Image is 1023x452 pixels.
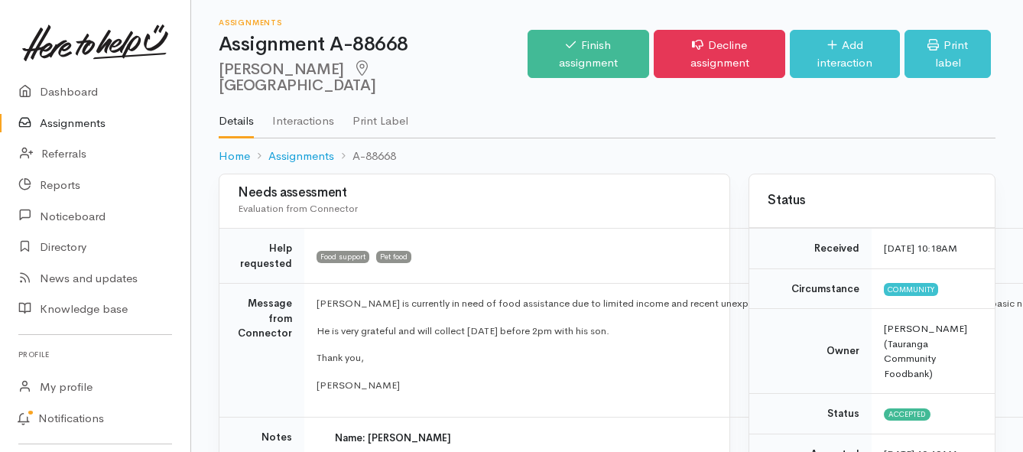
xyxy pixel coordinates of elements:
a: Assignments [268,148,334,165]
span: Name: [PERSON_NAME] [335,431,451,444]
h1: Assignment A-88668 [219,34,528,56]
h2: [PERSON_NAME] [219,60,528,95]
span: [PERSON_NAME] (Tauranga Community Foodbank) [884,322,967,380]
span: [GEOGRAPHIC_DATA] [219,59,375,95]
h6: Profile [18,344,172,365]
span: [PERSON_NAME] [317,379,400,392]
td: Message from Connector [219,284,304,418]
a: Details [219,94,254,138]
li: A-88668 [334,148,396,165]
span: Community [884,283,938,295]
td: Received [749,229,872,269]
td: Circumstance [749,268,872,309]
a: Finish assignment [528,30,649,78]
a: Decline assignment [654,30,785,78]
h6: Assignments [219,18,528,27]
h3: Status [768,193,976,208]
span: Thank you, [317,351,364,364]
a: Home [219,148,250,165]
span: Food support [317,251,369,263]
span: Evaluation from Connector [238,202,358,215]
span: Accepted [884,408,930,421]
a: Add interaction [790,30,900,78]
td: Help requested [219,229,304,284]
a: Print Label [352,94,408,137]
a: Print label [904,30,991,78]
a: Interactions [272,94,334,137]
span: He is very grateful and will collect [DATE] before 2pm with his son. [317,324,609,337]
td: Owner [749,309,872,394]
td: Status [749,394,872,434]
h3: Needs assessment [238,186,711,200]
time: [DATE] 10:18AM [884,242,957,255]
span: Pet food [376,251,411,263]
nav: breadcrumb [219,138,995,174]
